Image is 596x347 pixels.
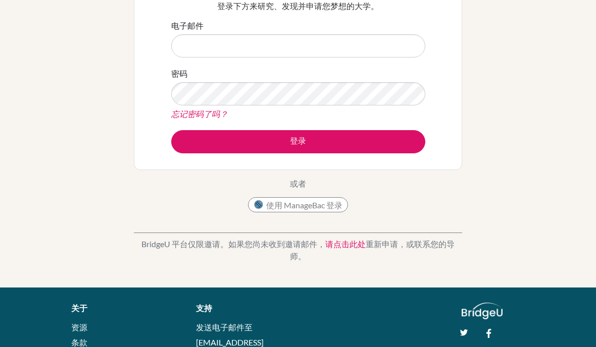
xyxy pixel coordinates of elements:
[71,304,87,313] font: 关于
[290,136,306,145] font: 登录
[266,200,342,210] font: 使用 ManageBac 登录
[171,109,228,119] a: 忘记密码了吗？
[248,197,348,212] button: 使用 ManageBac 登录
[171,21,204,30] font: 电子邮件
[141,239,325,249] font: BridgeU 平台仅限邀请。如果您尚未收到邀请邮件，
[171,69,187,78] font: 密码
[171,130,425,153] button: 登录
[290,179,306,188] font: 或者
[71,337,87,347] a: 条款
[71,322,87,332] a: 资源
[196,304,212,313] font: 支持
[325,239,366,249] a: 请点击此处
[217,1,379,11] font: 登录下方来研究、发现并申请您梦想的大学。
[290,239,455,261] font: 重新申请，或联系您的导师。
[462,303,503,319] img: logo_white@2x-f4f0deed5e89b7ecb1c2cc34c3e3d731f90f0f143d5ea2071677605dd97b5244.png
